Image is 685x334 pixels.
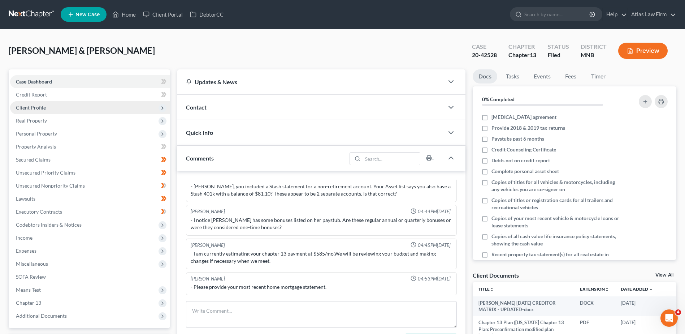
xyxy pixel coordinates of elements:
[191,242,225,249] div: [PERSON_NAME]
[10,270,170,283] a: SOFA Review
[478,286,494,292] a: Titleunfold_more
[10,88,170,101] a: Credit Report
[548,51,569,59] div: Filed
[574,296,615,316] td: DOCX
[585,69,611,83] a: Timer
[16,91,47,98] span: Credit Report
[186,8,227,21] a: DebtorCC
[16,300,41,306] span: Chapter 13
[16,170,75,176] span: Unsecured Priority Claims
[16,209,62,215] span: Executory Contracts
[621,286,653,292] a: Date Added expand_more
[491,157,550,164] span: Debts not on credit report
[603,8,627,21] a: Help
[482,96,515,102] strong: 0% Completed
[675,309,681,315] span: 4
[491,215,619,229] span: Copies of your most recent vehicle & motorcycle loans or lease statements
[660,309,678,327] iframe: Intercom live chat
[491,124,565,132] span: Provide 2018 & 2019 tax returns
[500,69,525,83] a: Tasks
[16,287,41,293] span: Means Test
[10,140,170,153] a: Property Analysis
[655,273,673,278] a: View All
[16,130,57,137] span: Personal Property
[559,69,582,83] a: Fees
[191,283,452,291] div: - Please provide your most recent home mortgage statement.
[628,8,676,21] a: Atlas Law Firm
[580,286,609,292] a: Extensionunfold_more
[473,296,574,316] td: [PERSON_NAME] [DATE] CREDITOR MATRIX - UPDATED-docx
[473,69,497,83] a: Docs
[491,179,619,193] span: Copies of titles for all vehicles & motorcycles, including any vehicles you are co-signer on
[191,161,452,197] div: - Does [PERSON_NAME] have any other retirement other than the VEBA account? I see there is a dedu...
[491,146,556,153] span: Credit Counseling Certificate
[139,8,186,21] a: Client Portal
[508,51,536,59] div: Chapter
[491,114,556,121] span: [MEDICAL_DATA] agreement
[186,78,435,86] div: Updates & News
[530,51,536,58] span: 13
[472,51,497,59] div: 20-42528
[581,43,607,51] div: District
[16,144,56,150] span: Property Analysis
[528,69,556,83] a: Events
[548,43,569,51] div: Status
[186,104,207,111] span: Contact
[418,275,451,282] span: 04:53PM[DATE]
[10,179,170,192] a: Unsecured Nonpriority Claims
[473,271,519,279] div: Client Documents
[16,183,85,189] span: Unsecured Nonpriority Claims
[649,287,653,292] i: expand_more
[16,261,48,267] span: Miscellaneous
[491,135,544,142] span: Paystubs past 6 months
[16,104,46,111] span: Client Profile
[16,117,47,124] span: Real Property
[191,275,225,282] div: [PERSON_NAME]
[16,248,36,254] span: Expenses
[10,166,170,179] a: Unsecured Priority Claims
[16,78,52,85] span: Case Dashboard
[186,155,214,162] span: Comments
[491,251,619,265] span: Recent property tax statement(s) for all real estate in your name
[491,197,619,211] span: Copies of titles or registration cards for all trailers and recreational vehicles
[16,222,82,228] span: Codebtors Insiders & Notices
[581,51,607,59] div: MNB
[16,274,46,280] span: SOFA Review
[618,43,668,59] button: Preview
[508,43,536,51] div: Chapter
[491,168,559,175] span: Complete personal asset sheet
[10,192,170,205] a: Lawsuits
[615,296,659,316] td: [DATE]
[605,287,609,292] i: unfold_more
[10,75,170,88] a: Case Dashboard
[109,8,139,21] a: Home
[16,157,51,163] span: Secured Claims
[363,153,420,165] input: Search...
[490,287,494,292] i: unfold_more
[191,217,452,231] div: - I notice [PERSON_NAME] has some bonuses listed on her paystub. Are these regular annual or quar...
[191,208,225,215] div: [PERSON_NAME]
[16,235,32,241] span: Income
[10,153,170,166] a: Secured Claims
[16,196,35,202] span: Lawsuits
[418,242,451,249] span: 04:45PM[DATE]
[472,43,497,51] div: Case
[186,129,213,136] span: Quick Info
[9,45,155,56] span: [PERSON_NAME] & [PERSON_NAME]
[418,208,451,215] span: 04:44PM[DATE]
[524,8,590,21] input: Search by name...
[75,12,100,17] span: New Case
[16,313,67,319] span: Additional Documents
[491,233,619,247] span: Copies of all cash value life insurance policy statements, showing the cash value
[191,250,452,265] div: - I am currently estimating your chapter 13 payment at $585/mo.We will be reviewing your budget a...
[10,205,170,218] a: Executory Contracts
